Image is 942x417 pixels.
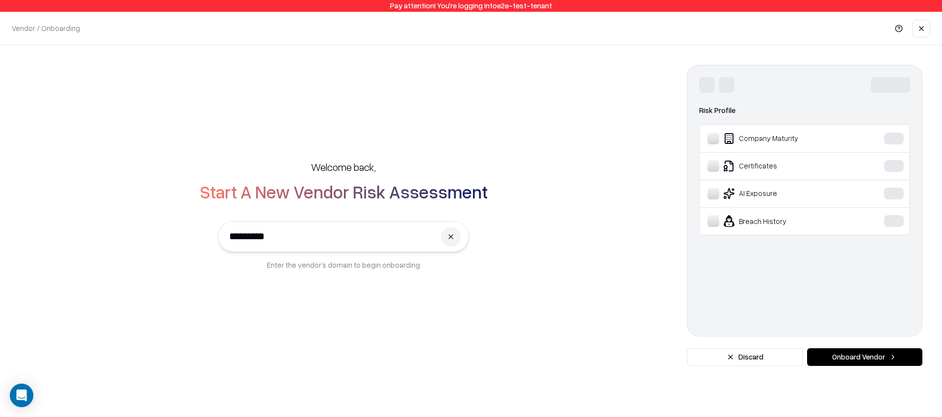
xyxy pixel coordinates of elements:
button: Discard [687,348,803,366]
p: Enter the vendor’s domain to begin onboarding [267,260,420,270]
h2: Start A New Vendor Risk Assessment [200,182,488,201]
div: Open Intercom Messenger [10,384,33,407]
h5: Welcome back, [311,160,376,174]
div: Risk Profile [699,105,910,116]
div: Company Maturity [707,133,854,144]
div: Breach History [707,215,854,227]
div: AI Exposure [707,188,854,199]
div: Certificates [707,160,854,172]
p: Vendor / Onboarding [12,23,80,33]
button: Onboard Vendor [807,348,922,366]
